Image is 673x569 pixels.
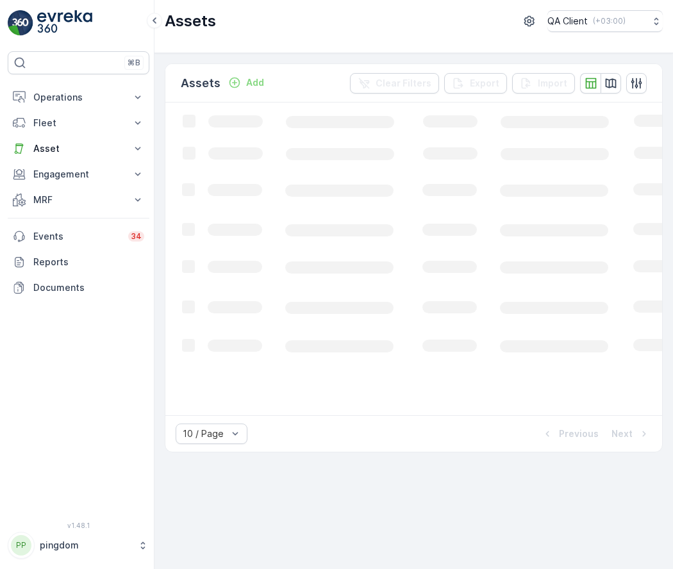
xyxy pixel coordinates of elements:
[376,77,431,90] p: Clear Filters
[33,168,124,181] p: Engagement
[33,91,124,104] p: Operations
[350,73,439,94] button: Clear Filters
[8,522,149,529] span: v 1.48.1
[8,532,149,559] button: PPpingdom
[538,77,567,90] p: Import
[593,16,626,26] p: ( +03:00 )
[8,110,149,136] button: Fleet
[559,427,599,440] p: Previous
[547,15,588,28] p: QA Client
[33,194,124,206] p: MRF
[37,10,92,36] img: logo_light-DOdMpM7g.png
[33,142,124,155] p: Asset
[540,426,600,441] button: Previous
[40,539,131,552] p: pingdom
[547,10,663,32] button: QA Client(+03:00)
[444,73,507,94] button: Export
[33,117,124,129] p: Fleet
[128,58,140,68] p: ⌘B
[33,281,144,294] p: Documents
[11,535,31,556] div: PP
[33,256,144,268] p: Reports
[8,161,149,187] button: Engagement
[165,11,216,31] p: Assets
[470,77,499,90] p: Export
[223,75,269,90] button: Add
[8,275,149,301] a: Documents
[8,187,149,213] button: MRF
[8,249,149,275] a: Reports
[512,73,575,94] button: Import
[8,10,33,36] img: logo
[8,136,149,161] button: Asset
[611,427,633,440] p: Next
[181,74,220,92] p: Assets
[8,85,149,110] button: Operations
[246,76,264,89] p: Add
[8,224,149,249] a: Events34
[610,426,652,441] button: Next
[131,231,142,242] p: 34
[33,230,120,243] p: Events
